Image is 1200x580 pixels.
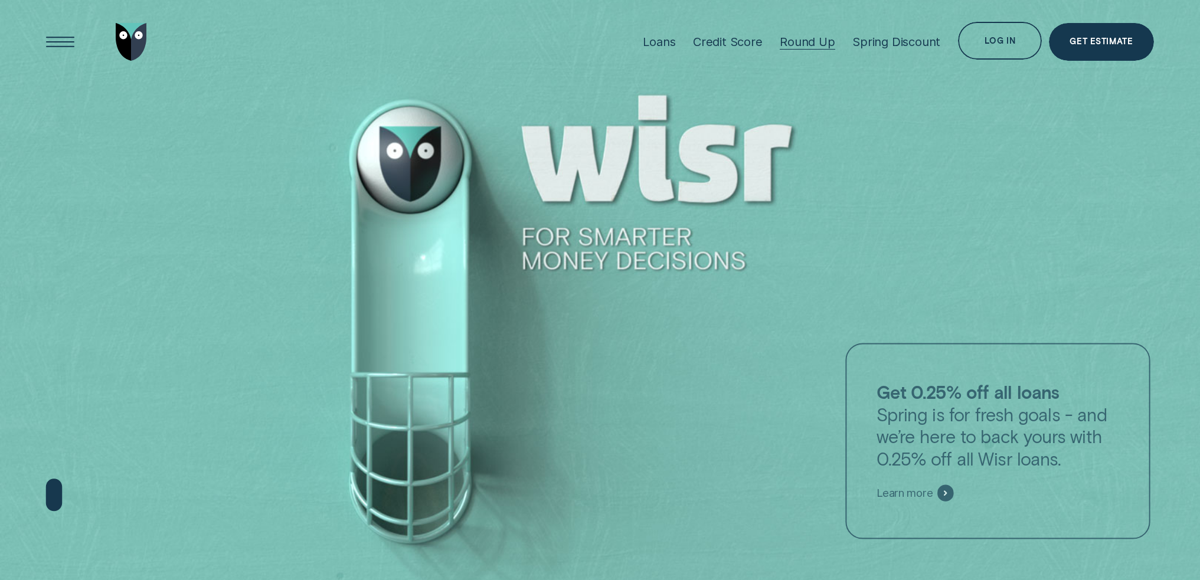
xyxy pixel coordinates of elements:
button: Log in [958,22,1042,60]
p: Spring is for fresh goals - and we’re here to back yours with 0.25% off all Wisr loans. [877,381,1120,470]
span: Learn more [877,486,933,500]
img: Wisr [116,23,147,61]
a: Get Estimate [1049,23,1154,61]
div: Round Up [780,34,835,49]
strong: Get 0.25% off all loans [877,381,1059,402]
a: Get 0.25% off all loansSpring is for fresh goals - and we’re here to back yours with 0.25% off al... [846,343,1151,539]
div: Spring Discount [852,34,940,49]
div: Loans [643,34,675,49]
button: Open Menu [41,23,79,61]
div: Credit Score [693,34,763,49]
